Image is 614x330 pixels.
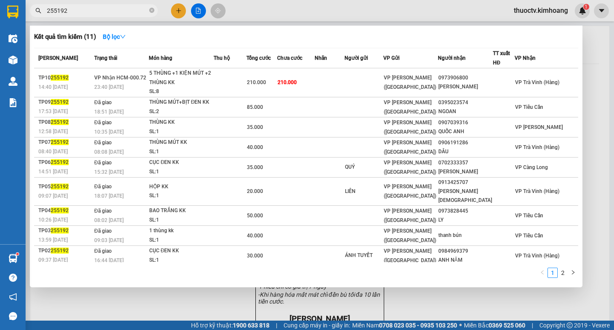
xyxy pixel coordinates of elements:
[383,55,400,61] span: VP Gửi
[3,46,97,54] span: 0973906800 -
[345,187,382,196] div: LIÊN
[515,188,559,194] span: VP Trà Vinh (Hàng)
[438,118,492,127] div: 0907039316
[51,99,69,105] span: 255192
[94,169,124,175] span: 15:32 [DATE]
[438,82,492,91] div: [PERSON_NAME]
[149,69,213,87] div: 5 THÙNG +1 KIỆN MÚT +2 THÙNG KK
[149,236,213,245] div: SL: 1
[51,184,69,190] span: 255192
[94,193,124,199] span: 18:07 [DATE]
[103,33,126,40] strong: Bộ lọc
[94,120,112,126] span: Đã giao
[46,46,97,54] span: [PERSON_NAME]
[3,17,125,33] p: GỬI:
[9,34,17,43] img: warehouse-icon
[149,118,213,127] div: THÙNG KK
[38,206,92,215] div: TP04
[149,216,213,225] div: SL: 1
[547,268,558,278] li: 1
[537,268,547,278] button: left
[9,254,17,263] img: warehouse-icon
[438,207,492,216] div: 0973828445
[247,188,263,194] span: 20.000
[94,184,112,190] span: Đã giao
[247,253,263,259] span: 30.000
[38,182,92,191] div: TP05
[345,251,382,260] div: ÁNH TUYẾT
[38,55,78,61] span: [PERSON_NAME]
[34,32,96,41] h3: Kết quả tìm kiếm ( 11 )
[515,144,559,150] span: VP Trà Vinh (Hàng)
[3,37,125,45] p: NHẬN:
[94,140,112,146] span: Đã giao
[345,163,382,172] div: QUÝ
[540,270,545,275] span: left
[94,149,124,155] span: 08:08 [DATE]
[9,55,17,64] img: warehouse-icon
[94,84,124,90] span: 23:40 [DATE]
[558,268,568,278] li: 2
[149,55,172,61] span: Món hàng
[149,8,154,13] span: close-circle
[438,158,492,167] div: 0702333357
[29,5,99,13] strong: BIÊN NHẬN GỬI HÀNG
[38,118,92,127] div: TP08
[38,108,68,114] span: 17:53 [DATE]
[3,55,74,64] span: GIAO:
[38,149,68,155] span: 08:40 [DATE]
[94,257,124,263] span: 16:44 [DATE]
[149,98,213,107] div: THÙNG MÚT+BỊT ĐEN KK
[149,167,213,177] div: SL: 1
[384,248,436,263] span: VP [PERSON_NAME] ([GEOGRAPHIC_DATA])
[247,104,263,110] span: 85.000
[51,75,69,81] span: 255192
[120,34,126,40] span: down
[247,79,266,85] span: 210.000
[94,248,112,254] span: Đã giao
[94,55,117,61] span: Trạng thái
[438,98,492,107] div: 0395023574
[384,99,436,115] span: VP [PERSON_NAME] ([GEOGRAPHIC_DATA])
[51,228,69,234] span: 255192
[278,79,297,85] span: 210.000
[438,216,492,225] div: LY
[94,208,112,214] span: Đã giao
[214,55,230,61] span: Thu hộ
[149,7,154,15] span: close-circle
[38,138,92,147] div: TP07
[51,207,69,213] span: 255192
[438,138,492,147] div: 0906191286
[438,107,492,116] div: NGOAN
[246,55,271,61] span: Tổng cước
[9,293,17,301] span: notification
[96,30,133,44] button: Bộ lọcdown
[384,184,436,199] span: VP [PERSON_NAME] ([GEOGRAPHIC_DATA])
[438,127,492,136] div: QUỐC ANH
[568,268,578,278] button: right
[47,6,148,15] input: Tìm tên, số ĐT hoặc mã đơn
[315,55,327,61] span: Nhãn
[38,237,68,243] span: 13:59 [DATE]
[51,119,69,125] span: 255192
[438,147,492,156] div: DÂU
[515,164,548,170] span: VP Càng Long
[384,208,436,223] span: VP [PERSON_NAME] ([GEOGRAPHIC_DATA])
[438,73,492,82] div: 0973906800
[3,17,79,33] span: VP [PERSON_NAME] ([GEOGRAPHIC_DATA]) -
[247,213,263,219] span: 50.000
[247,233,263,239] span: 40.000
[384,160,436,175] span: VP [PERSON_NAME] ([GEOGRAPHIC_DATA])
[149,158,213,167] div: CỤC ĐEN KK
[24,37,83,45] span: VP Trà Vinh (Hàng)
[51,139,69,145] span: 255192
[568,268,578,278] li: Next Page
[38,226,92,235] div: TP03
[22,55,74,64] span: KO BAO HƯ DẬP
[438,231,492,240] div: thanh bún
[384,75,436,90] span: VP [PERSON_NAME] ([GEOGRAPHIC_DATA])
[515,253,559,259] span: VP Trà Vinh (Hàng)
[149,246,213,256] div: CỤC ĐEN KK
[384,228,436,243] span: VP [PERSON_NAME] ([GEOGRAPHIC_DATA])
[345,55,368,61] span: Người gửi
